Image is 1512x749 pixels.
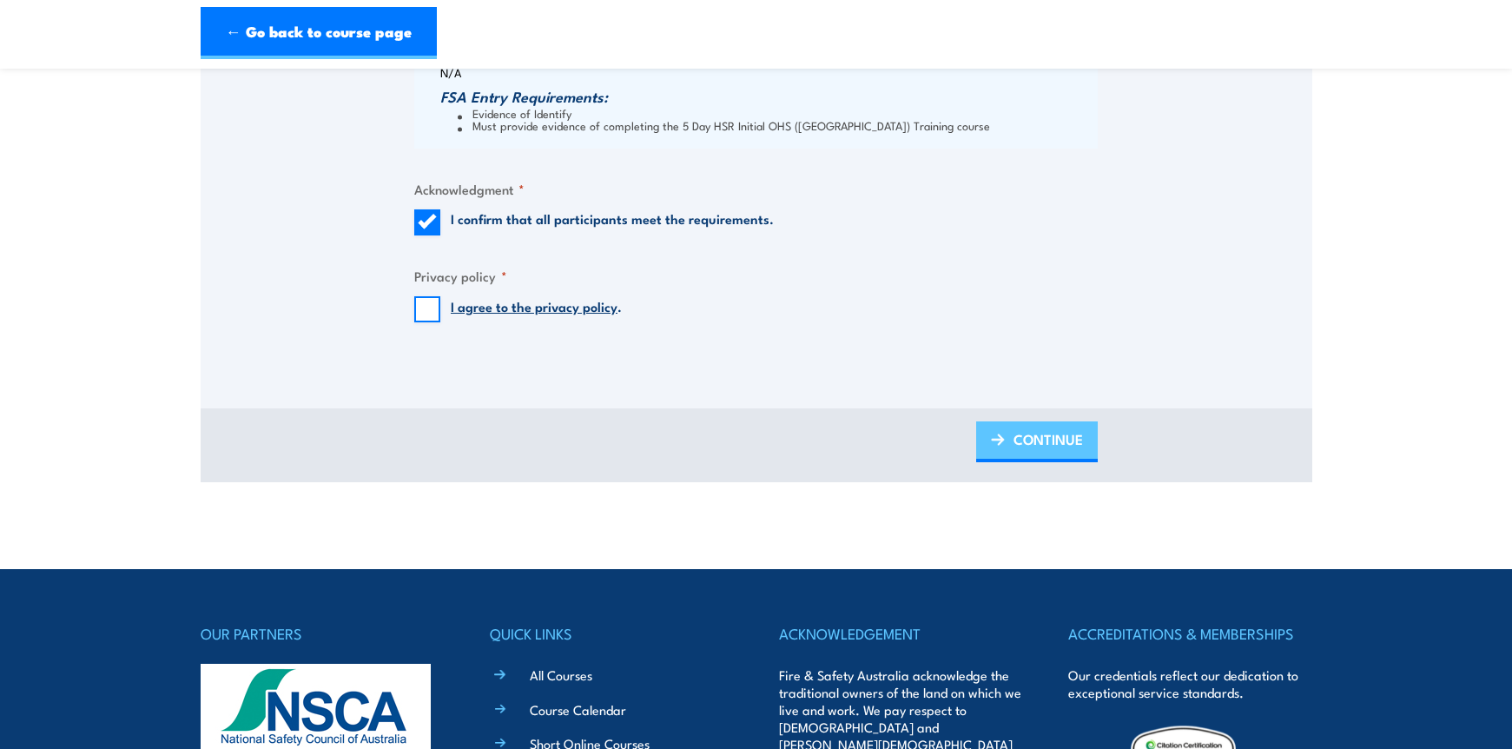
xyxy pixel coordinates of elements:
[530,666,592,684] a: All Courses
[458,107,1093,119] li: Evidence of Identify
[451,296,617,315] a: I agree to the privacy policy
[201,7,437,59] a: ← Go back to course page
[414,179,525,199] legend: Acknowledgment
[458,119,1093,131] li: Must provide evidence of completing the 5 Day HSR Initial OHS ([GEOGRAPHIC_DATA]) Training course
[451,209,774,235] label: I confirm that all participants meet the requirements.
[490,621,733,646] h4: QUICK LINKS
[530,700,626,719] a: Course Calendar
[1014,416,1083,462] span: CONTINUE
[440,66,1093,79] p: N/A
[779,621,1022,646] h4: ACKNOWLEDGEMENT
[414,266,507,286] legend: Privacy policy
[201,621,444,646] h4: OUR PARTNERS
[1068,621,1311,646] h4: ACCREDITATIONS & MEMBERSHIPS
[451,296,622,322] label: .
[1068,666,1311,701] p: Our credentials reflect our dedication to exceptional service standards.
[976,421,1098,462] a: CONTINUE
[440,88,1093,105] h3: FSA Entry Requirements:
